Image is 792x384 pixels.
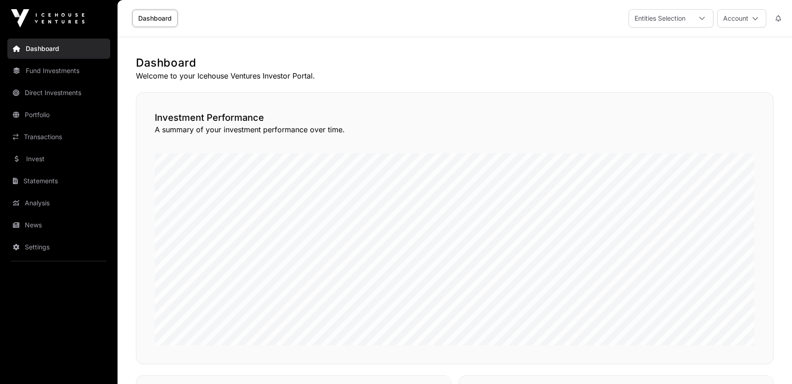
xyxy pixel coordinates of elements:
div: Entities Selection [629,10,691,27]
h1: Dashboard [136,56,774,70]
a: Portfolio [7,105,110,125]
p: A summary of your investment performance over time. [155,124,755,135]
a: Transactions [7,127,110,147]
a: Dashboard [132,10,178,27]
h2: Investment Performance [155,111,755,124]
button: Account [717,9,766,28]
a: Direct Investments [7,83,110,103]
iframe: Chat Widget [746,340,792,384]
a: Statements [7,171,110,191]
a: Analysis [7,193,110,213]
img: Icehouse Ventures Logo [11,9,84,28]
a: Invest [7,149,110,169]
a: News [7,215,110,235]
p: Welcome to your Icehouse Ventures Investor Portal. [136,70,774,81]
a: Fund Investments [7,61,110,81]
a: Dashboard [7,39,110,59]
a: Settings [7,237,110,257]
